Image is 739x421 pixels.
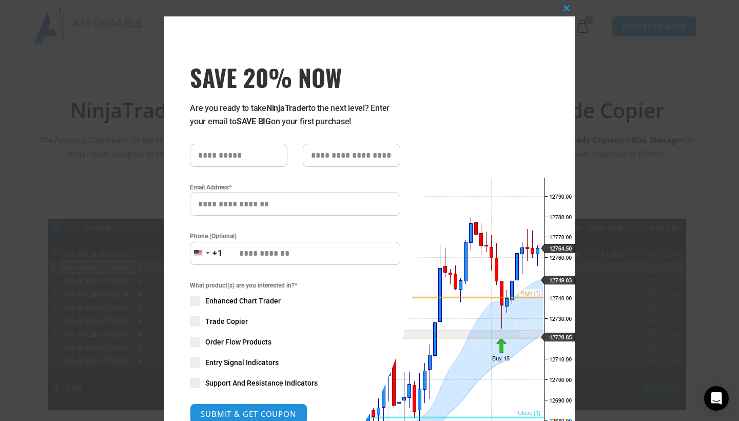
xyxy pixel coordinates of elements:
[190,182,400,193] label: Email Address
[205,337,271,347] span: Order Flow Products
[205,378,318,388] span: Support And Resistance Indicators
[266,103,308,113] strong: NinjaTrader
[190,102,400,128] p: Are you ready to take to the next level? Enter your email to on your first purchase!
[237,117,271,126] strong: SAVE BIG
[190,296,400,306] label: Enhanced Chart Trader
[190,316,400,327] label: Trade Copier
[205,316,248,327] span: Trade Copier
[190,280,400,291] span: What product(s) are you interested in?
[190,63,400,91] span: SAVE 20% NOW
[190,357,400,368] label: Entry Signal Indicators
[205,296,281,306] span: Enhanced Chart Trader
[704,386,729,411] div: Open Intercom Messenger
[190,378,400,388] label: Support And Resistance Indicators
[190,242,223,265] button: Selected country
[205,357,279,368] span: Entry Signal Indicators
[212,247,223,260] div: +1
[190,337,400,347] label: Order Flow Products
[190,231,400,241] label: Phone (Optional)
